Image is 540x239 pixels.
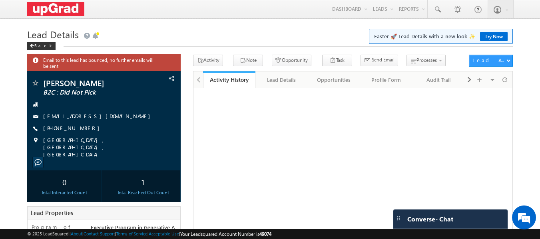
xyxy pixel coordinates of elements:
[259,231,271,237] span: 49074
[469,55,513,67] button: Lead Actions
[406,55,446,66] button: Processes
[308,71,360,88] a: Opportunities
[27,28,79,41] span: Lead Details
[27,230,271,238] span: © 2025 LeadSquared | | | | |
[262,75,301,85] div: Lead Details
[43,89,138,97] span: B2C : Did Not Pick
[233,55,263,66] button: Note
[108,189,178,196] div: Total Reached Out Count
[472,57,506,64] div: Lead Actions
[108,174,178,189] div: 1
[27,42,56,50] div: Back
[395,215,402,221] img: carter-drag
[149,231,179,236] a: Acceptable Use
[372,56,395,63] span: Send Email
[407,215,453,223] span: Converse - Chat
[193,55,223,66] button: Activity
[84,231,115,236] a: Contact Support
[43,113,154,120] span: [EMAIL_ADDRESS][DOMAIN_NAME]
[419,75,458,85] div: Audit Trail
[203,71,255,88] a: Activity History
[412,71,465,88] a: Audit Trail
[374,32,508,40] span: Faster 🚀 Lead Details with a new look ✨
[367,75,405,85] div: Profile Form
[480,32,508,41] a: Try Now
[29,174,100,189] div: 0
[71,231,82,236] a: About
[43,124,104,131] a: [PHONE_NUMBER]
[255,71,308,88] a: Lead Details
[29,189,100,196] div: Total Interacted Count
[116,231,147,236] a: Terms of Service
[360,71,412,88] a: Profile Form
[43,56,160,69] span: Email to this lead has bounced, no further emails will be sent
[27,2,85,16] img: Custom Logo
[31,209,73,217] span: Lead Properties
[272,55,311,66] button: Opportunity
[322,55,352,66] button: Task
[416,57,437,63] span: Processes
[314,75,353,85] div: Opportunities
[27,41,60,48] a: Back
[180,231,271,237] span: Your Leadsquared Account Number is
[32,223,83,238] label: Program of Interest
[43,79,138,87] span: [PERSON_NAME]
[209,76,249,83] div: Activity History
[43,136,167,158] span: [GEOGRAPHIC_DATA], [GEOGRAPHIC_DATA], [GEOGRAPHIC_DATA]
[361,55,398,66] button: Send Email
